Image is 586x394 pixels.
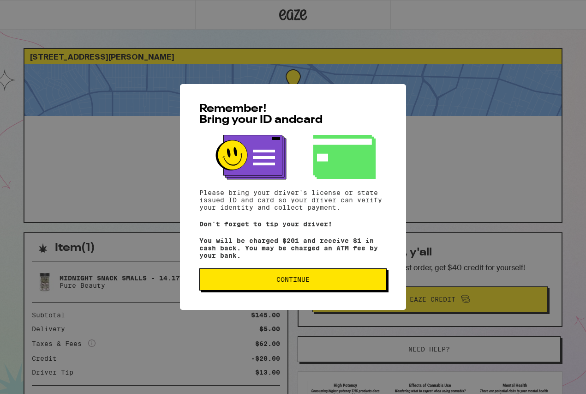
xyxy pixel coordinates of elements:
p: You will be charged $201 and receive $1 in cash back. You may be charged an ATM fee by your bank. [199,237,387,259]
span: Continue [276,276,310,283]
p: Don't forget to tip your driver! [199,220,387,228]
p: Please bring your driver's license or state issued ID and card so your driver can verify your ide... [199,189,387,211]
span: Remember! Bring your ID and card [199,103,323,126]
button: Continue [199,268,387,291]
